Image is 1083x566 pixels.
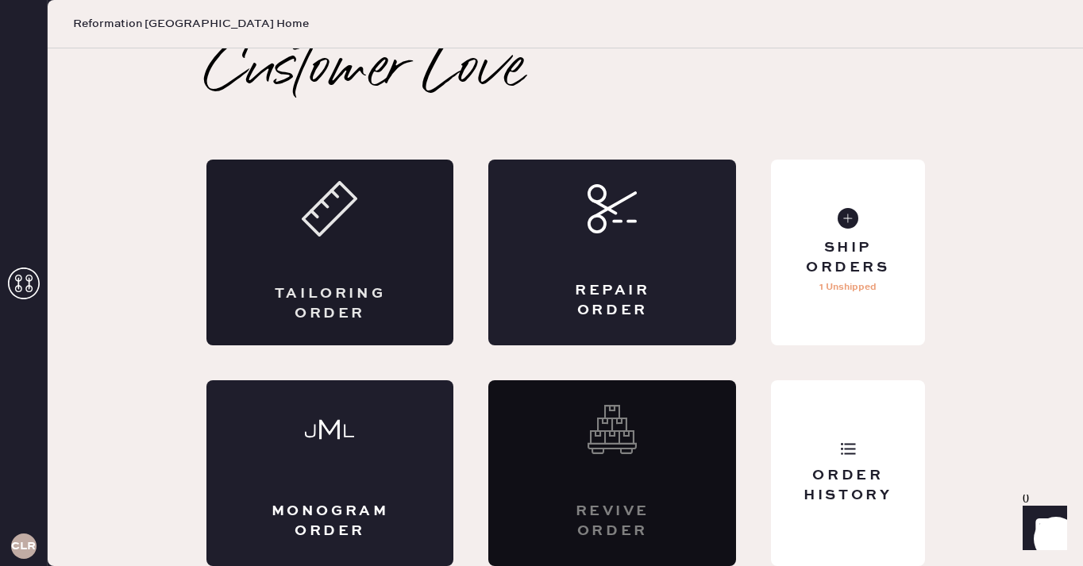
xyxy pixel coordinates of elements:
[206,39,525,102] h2: Customer Love
[552,502,673,541] div: Revive order
[270,284,391,324] div: Tailoring Order
[73,16,309,32] span: Reformation [GEOGRAPHIC_DATA] Home
[819,278,877,297] p: 1 Unshipped
[488,380,736,566] div: Interested? Contact us at care@hemster.co
[784,466,911,506] div: Order History
[552,281,673,321] div: Repair Order
[270,502,391,541] div: Monogram Order
[1008,495,1076,563] iframe: Front Chat
[784,238,911,278] div: Ship Orders
[11,541,36,552] h3: CLR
